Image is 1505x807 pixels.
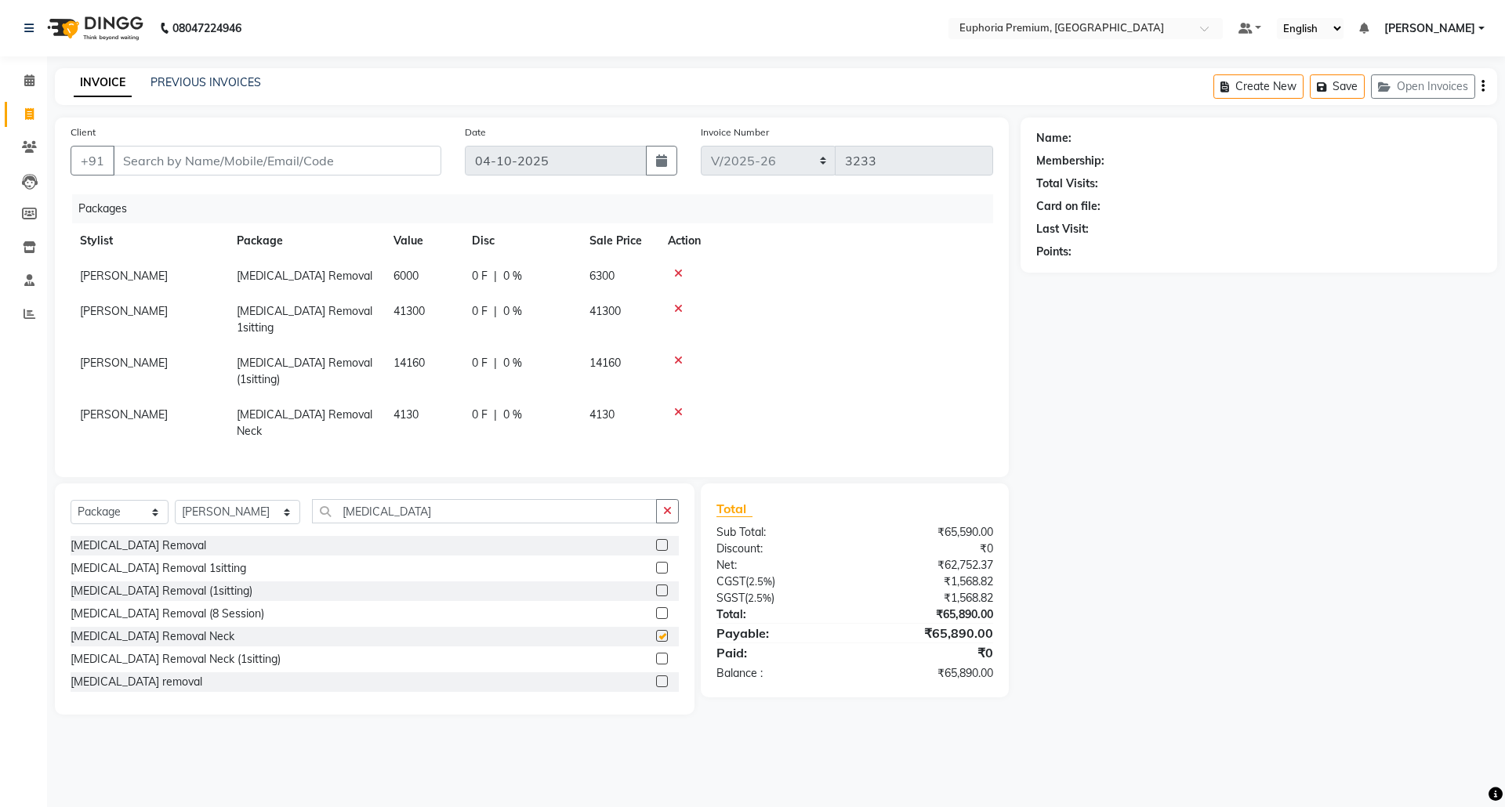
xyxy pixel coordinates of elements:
[472,355,488,371] span: 0 F
[1310,74,1365,99] button: Save
[71,146,114,176] button: +91
[71,606,264,622] div: [MEDICAL_DATA] Removal (8 Session)
[462,223,580,259] th: Disc
[237,356,372,386] span: [MEDICAL_DATA] Removal (1sitting)
[113,146,441,176] input: Search by Name/Mobile/Email/Code
[589,356,621,370] span: 14160
[71,628,234,645] div: [MEDICAL_DATA] Removal Neck
[1036,198,1101,215] div: Card on file:
[854,665,1004,682] div: ₹65,890.00
[503,407,522,423] span: 0 %
[658,223,993,259] th: Action
[854,624,1004,642] div: ₹65,890.00
[494,407,497,423] span: |
[494,268,497,284] span: |
[854,643,1004,662] div: ₹0
[589,407,615,422] span: 4130
[705,606,854,623] div: Total:
[71,537,206,554] div: [MEDICAL_DATA] Removal
[71,125,96,139] label: Client
[80,356,168,370] span: [PERSON_NAME]
[393,269,419,283] span: 6000
[1213,74,1304,99] button: Create New
[71,651,281,668] div: [MEDICAL_DATA] Removal Neck (1sitting)
[237,304,372,335] span: [MEDICAL_DATA] Removal 1sitting
[705,590,854,606] div: ( )
[71,560,246,577] div: [MEDICAL_DATA] Removal 1sitting
[71,674,202,690] div: [MEDICAL_DATA] removal
[465,125,486,139] label: Date
[74,69,132,97] a: INVOICE
[1036,130,1072,147] div: Name:
[494,303,497,320] span: |
[393,304,425,318] span: 41300
[150,75,261,89] a: PREVIOUS INVOICES
[494,355,497,371] span: |
[854,590,1004,606] div: ₹1,568.82
[172,6,241,50] b: 08047224946
[748,592,771,604] span: 2.5%
[705,643,854,662] div: Paid:
[854,557,1004,574] div: ₹62,752.37
[701,125,769,139] label: Invoice Number
[854,574,1004,590] div: ₹1,568.82
[705,557,854,574] div: Net:
[80,407,168,422] span: [PERSON_NAME]
[72,194,1005,223] div: Packages
[71,583,252,599] div: [MEDICAL_DATA] Removal (1sitting)
[705,524,854,541] div: Sub Total:
[393,356,425,370] span: 14160
[40,6,147,50] img: logo
[80,269,168,283] span: [PERSON_NAME]
[503,355,522,371] span: 0 %
[854,541,1004,557] div: ₹0
[705,574,854,590] div: ( )
[472,268,488,284] span: 0 F
[749,575,772,588] span: 2.5%
[580,223,658,259] th: Sale Price
[80,304,168,318] span: [PERSON_NAME]
[854,606,1004,623] div: ₹65,890.00
[312,499,657,523] input: Search
[854,524,1004,541] div: ₹65,590.00
[1036,244,1072,260] div: Points:
[705,624,854,642] div: Payable:
[503,268,522,284] span: 0 %
[716,501,752,517] span: Total
[716,574,745,588] span: CGST
[237,407,372,438] span: [MEDICAL_DATA] Removal Neck
[472,303,488,320] span: 0 F
[472,407,488,423] span: 0 F
[705,541,854,557] div: Discount:
[393,407,419,422] span: 4130
[589,269,615,283] span: 6300
[384,223,462,259] th: Value
[1036,221,1089,237] div: Last Visit:
[716,591,745,605] span: SGST
[237,269,372,283] span: [MEDICAL_DATA] Removal
[705,665,854,682] div: Balance :
[1371,74,1475,99] button: Open Invoices
[71,223,227,259] th: Stylist
[1384,20,1475,37] span: [PERSON_NAME]
[589,304,621,318] span: 41300
[1036,153,1104,169] div: Membership:
[227,223,384,259] th: Package
[1036,176,1098,192] div: Total Visits:
[503,303,522,320] span: 0 %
